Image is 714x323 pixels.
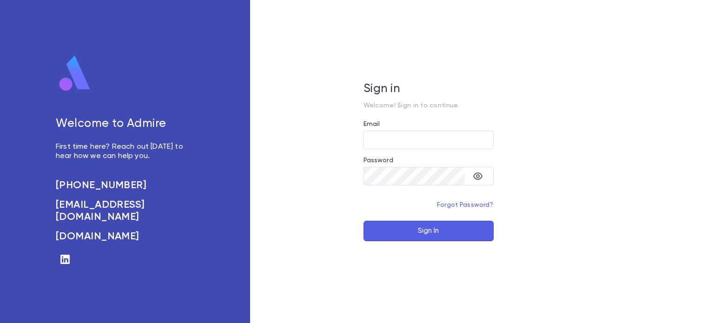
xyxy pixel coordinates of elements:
[56,117,193,131] h5: Welcome to Admire
[437,202,494,208] a: Forgot Password?
[364,157,393,164] label: Password
[56,231,193,243] a: [DOMAIN_NAME]
[364,221,494,241] button: Sign In
[469,167,487,185] button: toggle password visibility
[364,102,494,109] p: Welcome! Sign in to continue.
[56,142,193,161] p: First time here? Reach out [DATE] to hear how we can help you.
[364,82,494,96] h5: Sign in
[364,120,380,128] label: Email
[56,199,193,223] a: [EMAIL_ADDRESS][DOMAIN_NAME]
[56,55,94,92] img: logo
[56,179,193,191] a: [PHONE_NUMBER]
